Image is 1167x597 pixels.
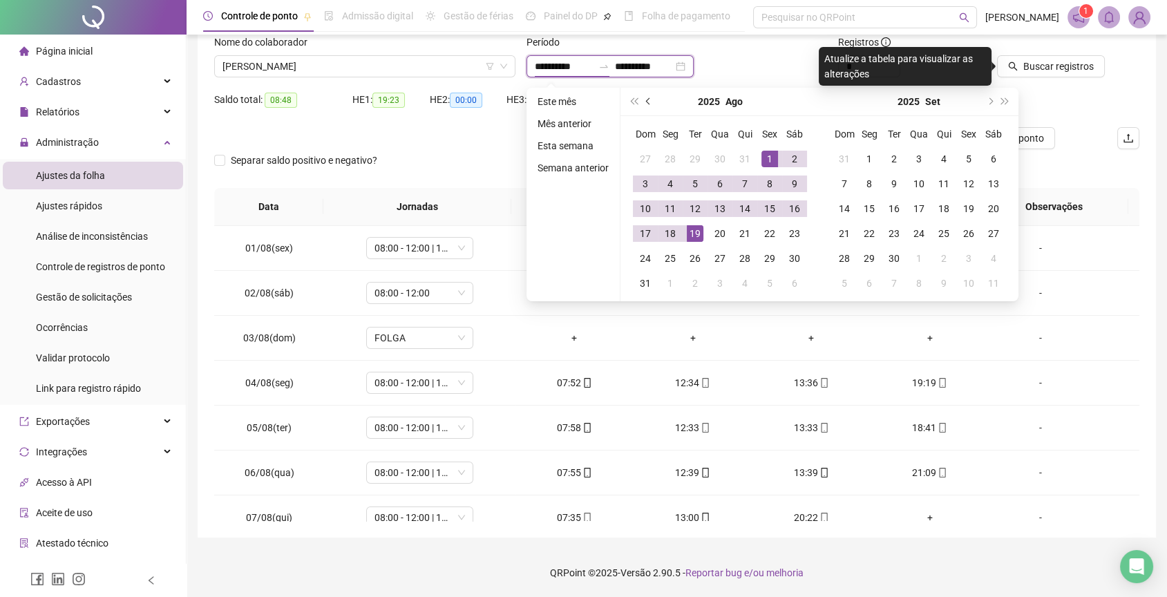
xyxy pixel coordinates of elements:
label: Nome do colaborador [214,35,316,50]
span: Buscar registros [1023,59,1094,74]
div: 4 [737,275,753,292]
div: 25 [936,225,952,242]
td: 2025-09-29 [857,246,882,271]
div: 26 [960,225,977,242]
td: 2025-09-06 [782,271,807,296]
span: Gestão de solicitações [36,292,132,303]
span: mobile [581,378,592,388]
div: 31 [836,151,853,167]
div: Open Intercom Messenger [1120,550,1153,583]
td: 2025-08-23 [782,221,807,246]
span: mobile [699,378,710,388]
th: Observações [980,188,1128,226]
span: dashboard [526,11,535,21]
td: 2025-09-27 [981,221,1006,246]
div: 2 [886,151,902,167]
th: Qui [931,122,956,146]
td: 2025-08-16 [782,196,807,221]
span: 1 [1083,6,1088,16]
span: bell [1103,11,1115,23]
button: year panel [698,88,720,115]
div: 13:36 [763,375,859,390]
span: mobile [818,378,829,388]
button: month panel [925,88,940,115]
div: 29 [861,250,877,267]
td: 2025-09-02 [683,271,708,296]
div: 7 [836,176,853,192]
td: 2025-07-27 [633,146,658,171]
td: 2025-08-21 [732,221,757,246]
span: Análise de inconsistências [36,231,148,242]
span: 08:00 - 12:00 | 13:00 - 17:00 [374,417,465,438]
td: 2025-09-13 [981,171,1006,196]
div: 3 [637,176,654,192]
td: 2025-09-04 [732,271,757,296]
div: + [763,330,859,345]
td: 2025-10-02 [931,246,956,271]
div: 21 [836,225,853,242]
td: 2025-09-09 [882,171,907,196]
span: Folha de pagamento [642,10,730,21]
span: 08:00 - 12:00 | 13:00 - 17:00 [374,372,465,393]
td: 2025-08-17 [633,221,658,246]
td: 2025-08-07 [732,171,757,196]
div: 10 [637,200,654,217]
span: to [598,61,609,72]
span: Validar protocolo [36,352,110,363]
td: 2025-10-09 [931,271,956,296]
div: 15 [861,200,877,217]
span: solution [19,538,29,548]
span: 19:23 [372,93,405,108]
td: 2025-09-23 [882,221,907,246]
span: down [500,62,508,70]
span: lock [19,138,29,147]
div: Atualize a tabela para visualizar as alterações [819,47,992,86]
div: 4 [662,176,679,192]
div: 2 [936,250,952,267]
li: Mês anterior [532,115,614,132]
td: 2025-09-30 [882,246,907,271]
div: HE 2: [430,92,507,108]
td: 2025-09-03 [907,146,931,171]
div: 7 [737,176,753,192]
div: 3 [960,250,977,267]
td: 2025-09-21 [832,221,857,246]
div: 8 [761,176,778,192]
button: month panel [725,88,743,115]
td: 2025-08-28 [732,246,757,271]
td: 2025-10-01 [907,246,931,271]
div: 31 [737,151,753,167]
td: 2025-08-31 [633,271,658,296]
button: prev-year [641,88,656,115]
div: 23 [886,225,902,242]
div: 27 [985,225,1002,242]
td: 2025-09-20 [981,196,1006,221]
td: 2025-07-28 [658,146,683,171]
div: 19 [960,200,977,217]
span: Integrações [36,446,87,457]
td: 2025-09-03 [708,271,732,296]
button: Buscar registros [997,55,1105,77]
span: Observações [991,199,1117,214]
span: 08:00 - 12:00 | 13:00 - 17:00 [374,238,465,258]
div: 12:34 [645,375,741,390]
span: Registros [838,35,891,50]
div: 1 [861,151,877,167]
td: 2025-09-15 [857,196,882,221]
td: 2025-08-02 [782,146,807,171]
td: 2025-07-30 [708,146,732,171]
th: Data [214,188,323,226]
div: 25 [662,250,679,267]
td: 2025-08-22 [757,221,782,246]
span: TIAGO LUIZ FERREIRA FERNANDES [222,56,507,77]
div: 4 [985,250,1002,267]
td: 2025-09-24 [907,221,931,246]
div: 9 [886,176,902,192]
td: 2025-09-17 [907,196,931,221]
span: mobile [936,378,947,388]
button: super-next-year [998,88,1013,115]
button: super-prev-year [626,88,641,115]
div: 18:41 [882,420,978,435]
div: + [645,330,741,345]
span: audit [19,508,29,518]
